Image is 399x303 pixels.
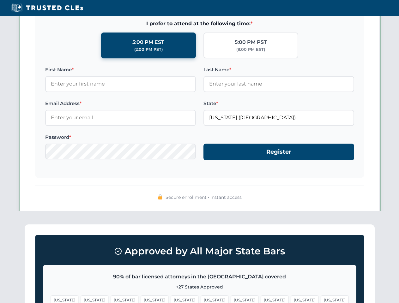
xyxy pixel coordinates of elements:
[166,194,242,201] span: Secure enrollment • Instant access
[45,20,354,28] span: I prefer to attend at the following time:
[203,66,354,74] label: Last Name
[158,194,163,199] img: 🔒
[235,38,267,46] div: 5:00 PM PST
[45,110,196,126] input: Enter your email
[51,273,348,281] p: 90% of bar licensed attorneys in the [GEOGRAPHIC_DATA] covered
[134,46,163,53] div: (2:00 PM PST)
[45,66,196,74] label: First Name
[203,76,354,92] input: Enter your last name
[132,38,164,46] div: 5:00 PM EST
[9,3,85,13] img: Trusted CLEs
[43,243,356,260] h3: Approved by All Major State Bars
[203,100,354,107] label: State
[203,144,354,160] button: Register
[45,134,196,141] label: Password
[236,46,265,53] div: (8:00 PM EST)
[45,76,196,92] input: Enter your first name
[203,110,354,126] input: Florida (FL)
[45,100,196,107] label: Email Address
[51,283,348,290] p: +27 States Approved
